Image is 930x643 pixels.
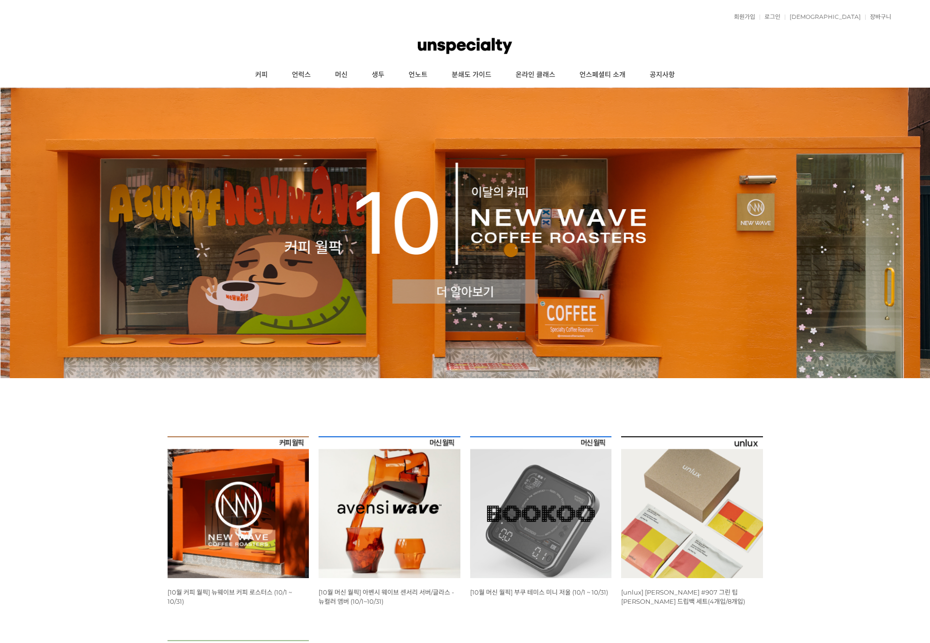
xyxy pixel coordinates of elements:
[319,588,454,605] a: [10월 머신 월픽] 아벤시 웨이브 센서리 서버/글라스 - 뉴컬러 앰버 (10/1~10/31)
[168,436,309,578] img: [10월 커피 월픽] 뉴웨이브 커피 로스터스 (10/1 ~ 10/31)
[470,436,612,578] img: [10월 머신 월픽] 부쿠 테미스 미니 저울 (10/1 ~ 10/31)
[360,63,396,87] a: 생두
[729,14,755,20] a: 회원가입
[503,63,567,87] a: 온라인 클래스
[319,436,460,578] img: [10월 머신 월픽] 아벤시 웨이브 센서리 서버/글라스 - 뉴컬러 앰버 (10/1~10/31)
[243,63,280,87] a: 커피
[440,63,503,87] a: 분쇄도 가이드
[760,14,780,20] a: 로그인
[621,436,763,578] img: [unlux] 파나마 잰슨 #907 그린 팁 게이샤 워시드 드립백 세트(4개입/8개입)
[638,63,687,87] a: 공지사항
[396,63,440,87] a: 언노트
[865,14,891,20] a: 장바구니
[418,31,512,61] img: 언스페셜티 몰
[470,588,608,596] a: [10월 머신 월픽] 부쿠 테미스 미니 저울 (10/1 ~ 10/31)
[567,63,638,87] a: 언스페셜티 소개
[168,588,292,605] a: [10월 커피 월픽] 뉴웨이브 커피 로스터스 (10/1 ~ 10/31)
[280,63,323,87] a: 언럭스
[621,588,745,605] a: [unlux] [PERSON_NAME] #907 그린 팁 [PERSON_NAME] 드립백 세트(4개입/8개입)
[323,63,360,87] a: 머신
[785,14,861,20] a: [DEMOGRAPHIC_DATA]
